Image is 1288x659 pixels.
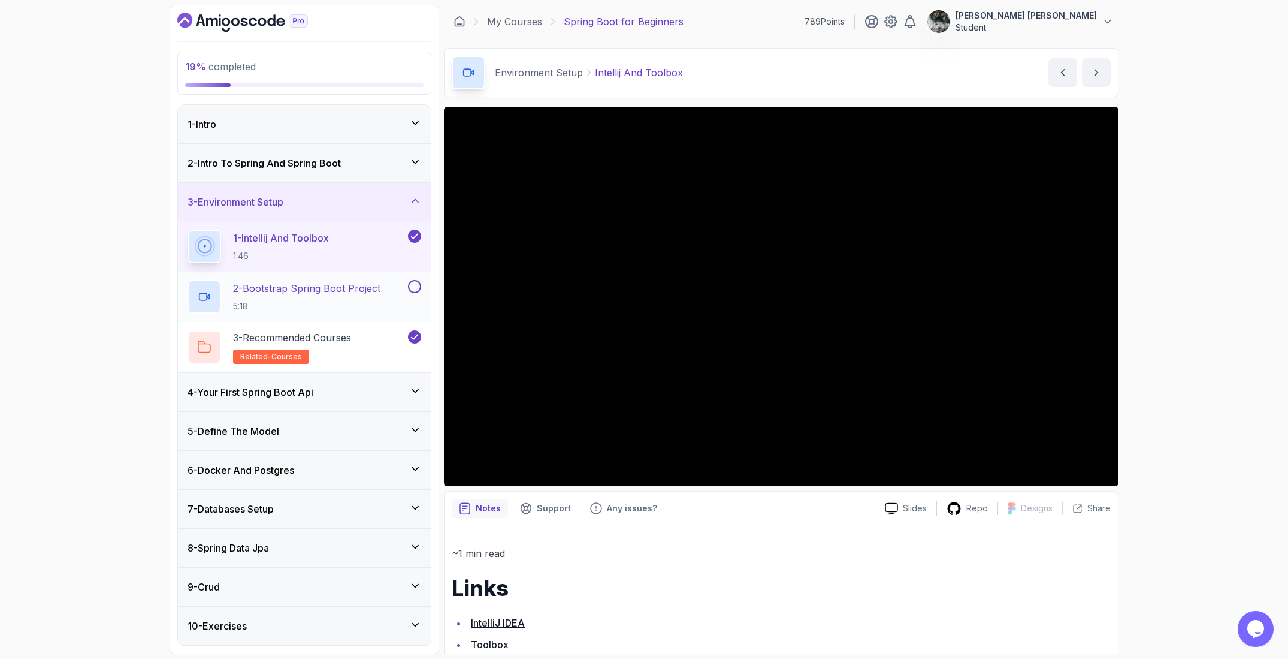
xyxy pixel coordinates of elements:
[185,61,256,73] span: completed
[956,22,1097,34] p: Student
[1082,58,1111,87] button: next content
[188,385,313,399] h3: 4 - Your First Spring Boot Api
[513,499,578,518] button: Support button
[188,424,279,438] h3: 5 - Define The Model
[188,463,294,477] h3: 6 - Docker And Postgres
[1048,58,1077,87] button: previous content
[188,230,421,263] button: 1-Intellij And Toolbox1:46
[595,65,683,80] p: Intellij And Toolbox
[927,10,1114,34] button: user profile image[PERSON_NAME] [PERSON_NAME]Student
[178,373,431,411] button: 4-Your First Spring Boot Api
[583,499,664,518] button: Feedback button
[240,352,302,362] span: related-courses
[452,545,1111,562] p: ~1 min read
[177,13,335,32] a: Dashboard
[875,502,936,515] a: Slides
[966,502,988,514] p: Repo
[805,16,845,28] p: 789 Points
[178,451,431,489] button: 6-Docker And Postgres
[178,607,431,645] button: 10-Exercises
[178,105,431,143] button: 1-Intro
[188,619,247,633] h3: 10 - Exercises
[188,580,220,594] h3: 9 - Crud
[188,330,421,364] button: 3-Recommended Coursesrelated-courses
[607,502,657,514] p: Any issues?
[956,10,1097,22] p: [PERSON_NAME] [PERSON_NAME]
[444,107,1118,486] iframe: 1 - IntelliJ and Toolbox
[178,412,431,450] button: 5-Define The Model
[471,617,525,629] a: IntelliJ IDEA
[178,568,431,606] button: 9-Crud
[178,183,431,221] button: 3-Environment Setup
[233,250,329,262] p: 1:46
[185,61,206,73] span: 19 %
[452,499,508,518] button: notes button
[233,231,329,245] p: 1 - Intellij And Toolbox
[471,639,509,651] a: Toolbox
[487,14,542,29] a: My Courses
[188,117,216,131] h3: 1 - Intro
[903,502,927,514] p: Slides
[188,195,283,209] h3: 3 - Environment Setup
[178,529,431,567] button: 8-Spring Data Jpa
[495,65,583,80] p: Environment Setup
[178,144,431,182] button: 2-Intro To Spring And Spring Boot
[1021,502,1053,514] p: Designs
[927,10,950,33] img: user profile image
[188,541,269,555] h3: 8 - Spring Data Jpa
[1062,502,1111,514] button: Share
[233,300,380,312] p: 5:18
[564,14,684,29] p: Spring Boot for Beginners
[233,281,380,296] p: 2 - Bootstrap Spring Boot Project
[188,280,421,314] button: 2-Bootstrap Spring Boot Project5:18
[188,156,341,170] h3: 2 - Intro To Spring And Spring Boot
[537,502,571,514] p: Support
[1238,611,1276,647] iframe: chat widget
[233,330,351,345] p: 3 - Recommended Courses
[453,16,465,28] a: Dashboard
[1087,502,1111,514] p: Share
[452,576,1111,600] h1: Links
[476,502,501,514] p: Notes
[188,502,274,516] h3: 7 - Databases Setup
[178,490,431,528] button: 7-Databases Setup
[937,501,997,516] a: Repo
